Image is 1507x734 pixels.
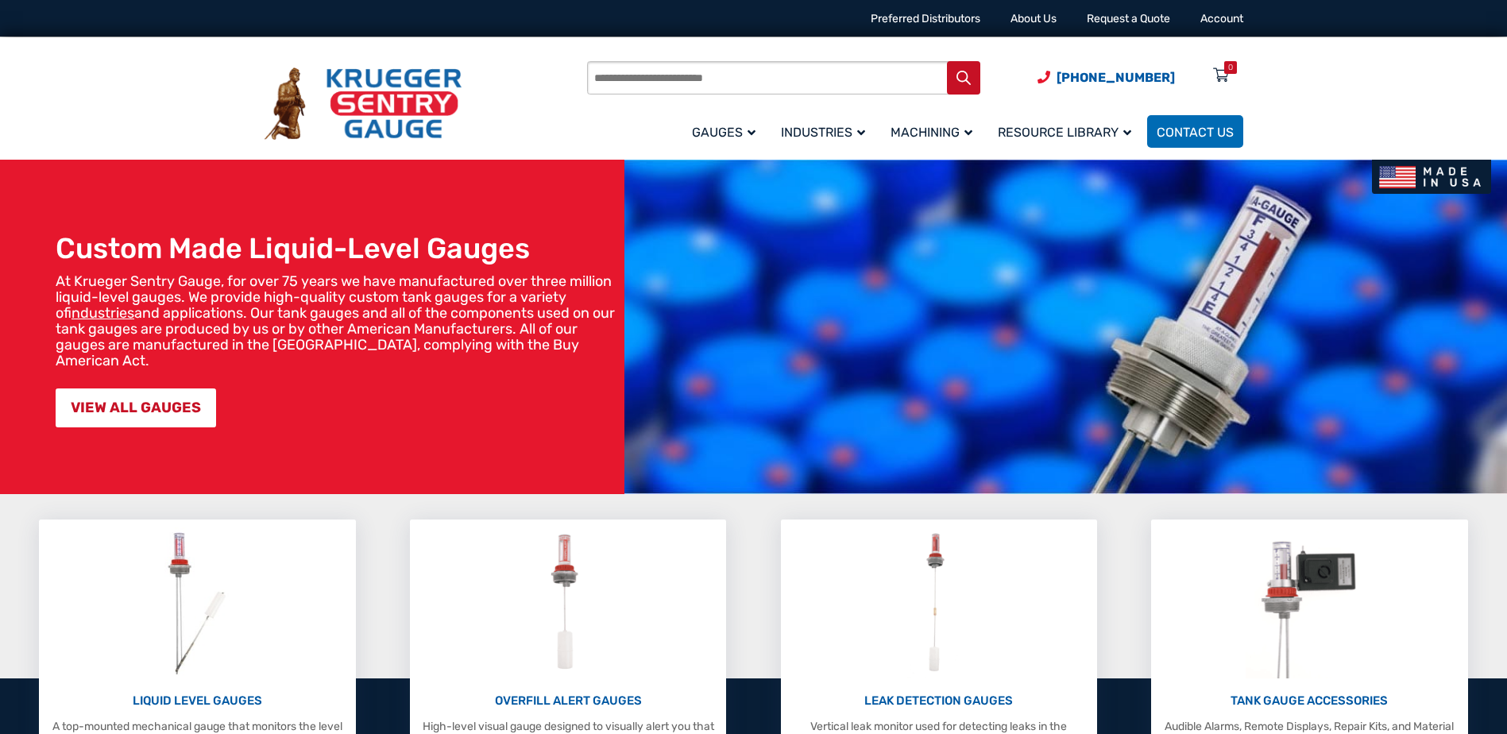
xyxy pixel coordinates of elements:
[781,125,865,140] span: Industries
[1159,692,1459,710] p: TANK GAUGE ACCESSORIES
[1038,68,1175,87] a: Phone Number (920) 434-8860
[71,304,134,322] a: industries
[692,125,755,140] span: Gauges
[56,273,616,369] p: At Krueger Sentry Gauge, for over 75 years we have manufactured over three million liquid-level g...
[988,113,1147,150] a: Resource Library
[1057,70,1175,85] span: [PHONE_NUMBER]
[155,527,239,678] img: Liquid Level Gauges
[907,527,970,678] img: Leak Detection Gauges
[1246,527,1374,678] img: Tank Gauge Accessories
[418,692,718,710] p: OVERFILL ALERT GAUGES
[47,692,347,710] p: LIQUID LEVEL GAUGES
[1087,12,1170,25] a: Request a Quote
[682,113,771,150] a: Gauges
[1200,12,1243,25] a: Account
[265,68,462,141] img: Krueger Sentry Gauge
[1228,61,1233,74] div: 0
[1157,125,1234,140] span: Contact Us
[1372,160,1491,194] img: Made In USA
[533,527,604,678] img: Overfill Alert Gauges
[891,125,972,140] span: Machining
[56,231,616,265] h1: Custom Made Liquid-Level Gauges
[789,692,1089,710] p: LEAK DETECTION GAUGES
[56,388,216,427] a: VIEW ALL GAUGES
[771,113,881,150] a: Industries
[1010,12,1057,25] a: About Us
[1147,115,1243,148] a: Contact Us
[998,125,1131,140] span: Resource Library
[881,113,988,150] a: Machining
[871,12,980,25] a: Preferred Distributors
